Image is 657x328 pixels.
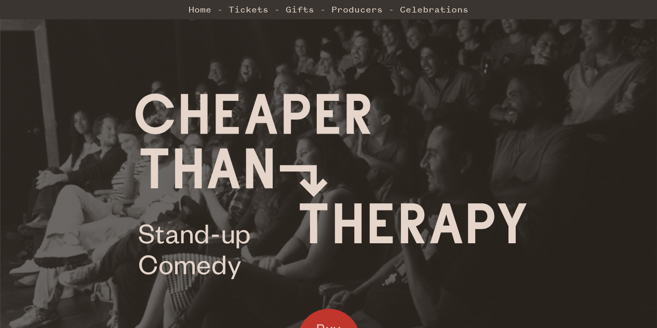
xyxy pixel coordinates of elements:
[136,94,527,279] img: Cheaper Than Therapy logo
